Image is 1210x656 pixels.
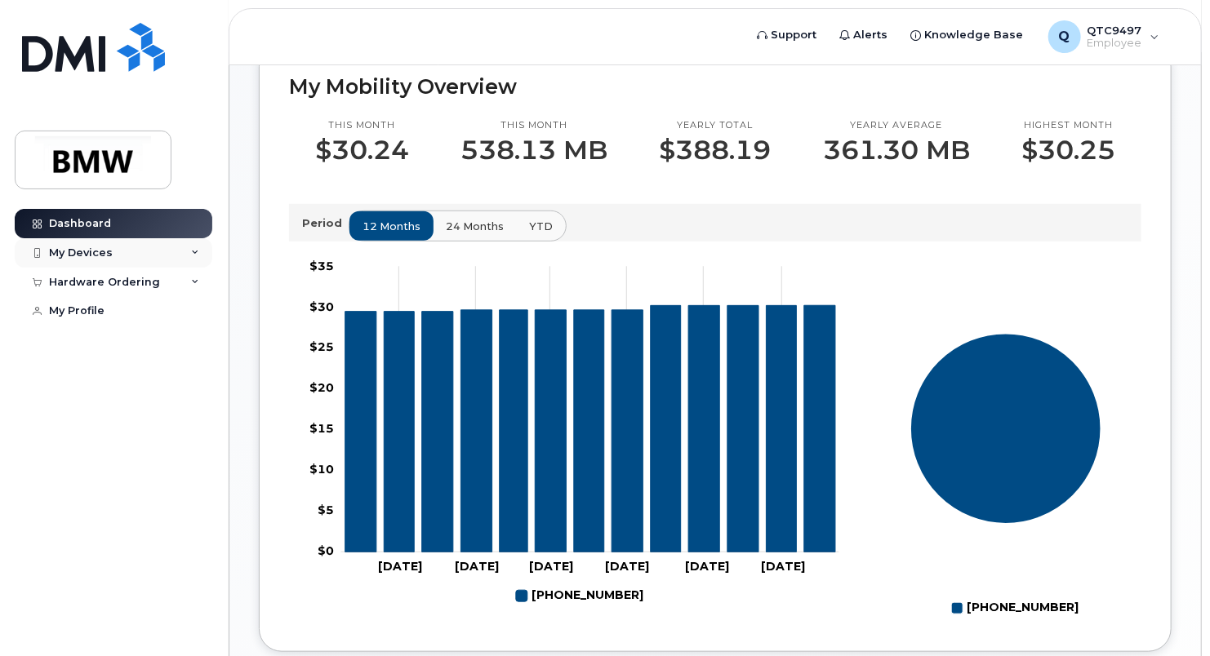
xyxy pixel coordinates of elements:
[772,27,817,43] span: Support
[529,219,553,234] span: YTD
[309,340,334,355] tspan: $25
[460,135,607,165] p: 538.13 MB
[1021,119,1115,132] p: Highest month
[460,119,607,132] p: This month
[1059,27,1070,47] span: Q
[309,259,839,609] g: Chart
[1088,37,1142,50] span: Employee
[854,27,888,43] span: Alerts
[455,560,499,574] tspan: [DATE]
[377,560,421,574] tspan: [DATE]
[529,560,573,574] tspan: [DATE]
[1088,24,1142,37] span: QTC9497
[823,119,970,132] p: Yearly average
[829,19,900,51] a: Alerts
[309,463,334,477] tspan: $10
[309,422,334,437] tspan: $15
[318,503,334,518] tspan: $5
[911,334,1102,622] g: Chart
[1021,135,1115,165] p: $30.25
[315,119,409,132] p: This month
[605,560,649,574] tspan: [DATE]
[952,595,1079,622] g: Legend
[900,19,1035,51] a: Knowledge Base
[660,119,772,132] p: Yearly total
[925,27,1024,43] span: Knowledge Base
[823,135,970,165] p: 361.30 MB
[685,560,729,574] tspan: [DATE]
[1139,585,1198,644] iframe: Messenger Launcher
[289,74,1141,99] h2: My Mobility Overview
[318,544,334,559] tspan: $0
[309,259,334,273] tspan: $35
[446,219,504,234] span: 24 months
[315,135,409,165] p: $30.24
[660,135,772,165] p: $388.19
[516,583,643,609] g: Legend
[746,19,829,51] a: Support
[309,299,334,314] tspan: $30
[309,381,334,396] tspan: $20
[911,334,1102,525] g: Series
[345,306,834,553] g: 864-326-7486
[761,560,805,574] tspan: [DATE]
[516,583,643,609] g: 864-326-7486
[302,215,349,231] p: Period
[1037,20,1171,53] div: QTC9497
